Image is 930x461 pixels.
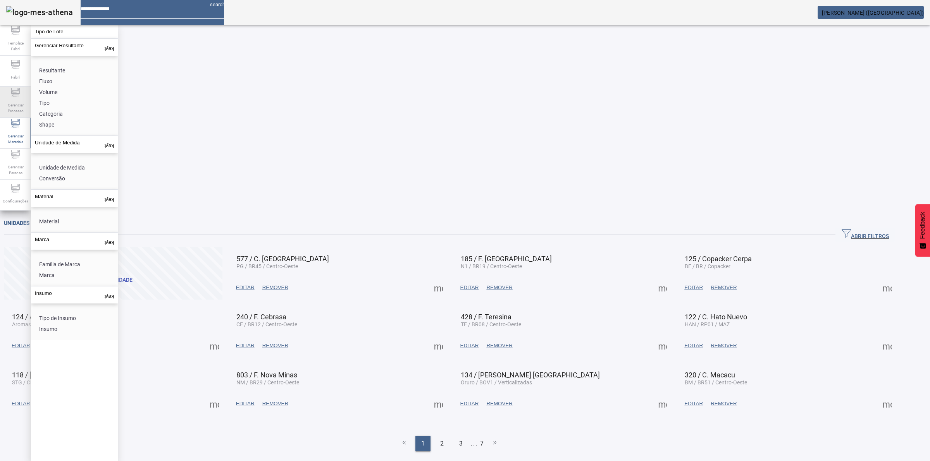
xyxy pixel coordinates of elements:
span: [PERSON_NAME] ([GEOGRAPHIC_DATA]) [822,10,924,16]
span: STG / CL01 / ABC [12,379,55,386]
span: REMOVER [486,284,512,291]
button: Mais [432,397,446,411]
button: Mais [207,397,221,411]
span: 240 / F. Cebrasa [236,313,286,321]
span: 320 / C. Macacu [685,371,735,379]
button: REMOVER [482,397,516,411]
button: EDITAR [456,339,483,353]
span: EDITAR [684,342,703,350]
li: Fluxo [35,76,117,87]
button: Gerenciar Resultante [31,39,118,56]
button: Mais [656,397,670,411]
span: EDITAR [684,400,703,408]
span: NM / BR29 / Centro-Oeste [236,379,299,386]
li: Material [35,216,117,227]
li: ... [470,436,478,451]
li: Família de Marca [35,259,117,270]
span: Template Fabril [4,38,27,54]
button: REMOVER [258,339,292,353]
span: EDITAR [684,284,703,291]
mat-icon: keyboard_arrow_up [105,140,114,149]
span: 428 / F. Teresina [461,313,511,321]
button: EDITAR [680,397,707,411]
span: CE / BR12 / Centro-Oeste [236,321,297,327]
span: EDITAR [12,400,30,408]
li: Volume [35,87,117,98]
button: REMOVER [482,281,516,295]
button: REMOVER [707,281,741,295]
span: Gerenciar Materiais [4,131,27,147]
span: 577 / C. [GEOGRAPHIC_DATA] [236,255,329,263]
span: REMOVER [262,284,288,291]
span: EDITAR [12,342,30,350]
span: PG / BR45 / Centro-Oeste [236,263,298,269]
button: EDITAR [232,397,258,411]
span: REMOVER [486,342,512,350]
li: Tipo [35,98,117,108]
span: 125 / Copacker Cerpa [685,255,752,263]
span: Fabril [9,72,22,82]
button: EDITAR [232,281,258,295]
button: ABRIR FILTROS [835,228,895,242]
button: Mais [880,397,894,411]
li: Tipo de Insumo [35,313,117,324]
span: REMOVER [262,342,288,350]
span: 124 / Aromas Verticalizadas [12,313,99,321]
mat-icon: keyboard_arrow_up [105,236,114,246]
button: Mais [880,339,894,353]
span: ABRIR FILTROS [842,229,889,240]
span: Gerenciar Processo [4,100,27,116]
button: Criar unidade [4,247,222,300]
li: Resultante [35,65,117,76]
button: Mais [880,281,894,295]
button: REMOVER [482,339,516,353]
span: 803 / F. Nova Minas [236,371,297,379]
li: Insumo [35,324,117,334]
span: Aromas / BRV1 / Verticalizadas [12,321,88,327]
button: EDITAR [8,397,34,411]
span: EDITAR [236,284,255,291]
button: Mais [656,281,670,295]
li: 7 [480,436,484,451]
button: EDITAR [232,339,258,353]
li: Categoria [35,108,117,119]
button: EDITAR [8,339,34,353]
span: 134 / [PERSON_NAME] [GEOGRAPHIC_DATA] [461,371,600,379]
span: REMOVER [262,400,288,408]
span: 3 [459,439,463,448]
img: logo-mes-athena [6,6,73,19]
button: Unidade de Medida [31,136,118,153]
span: REMOVER [486,400,512,408]
span: 2 [440,439,444,448]
button: Mais [656,339,670,353]
span: EDITAR [236,400,255,408]
button: Insumo [31,286,118,303]
span: BM / BR51 / Centro-Oeste [685,379,747,386]
button: Feedback - Mostrar pesquisa [915,204,930,257]
button: REMOVER [258,281,292,295]
mat-icon: keyboard_arrow_up [105,194,114,203]
mat-icon: keyboard_arrow_up [105,43,114,52]
button: Material [31,190,118,207]
li: Conversão [35,173,117,184]
li: Unidade de Medida [35,162,117,173]
span: 118 / [PERSON_NAME] [12,371,83,379]
span: REMOVER [711,400,737,408]
span: EDITAR [460,400,479,408]
button: Mais [432,281,446,295]
button: REMOVER [707,397,741,411]
span: 185 / F. [GEOGRAPHIC_DATA] [461,255,552,263]
button: REMOVER [707,339,741,353]
span: Unidades [4,220,29,226]
span: BE / BR / Copacker [685,263,730,269]
span: EDITAR [236,342,255,350]
button: Tipo de Lote [31,25,118,38]
button: Mais [207,339,221,353]
button: Marca [31,233,118,250]
span: 122 / C. Hato Nuevo [685,313,747,321]
button: EDITAR [680,339,707,353]
button: EDITAR [680,281,707,295]
li: Marca [35,270,117,281]
span: N1 / BR19 / Centro-Oeste [461,263,522,269]
span: EDITAR [460,342,479,350]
